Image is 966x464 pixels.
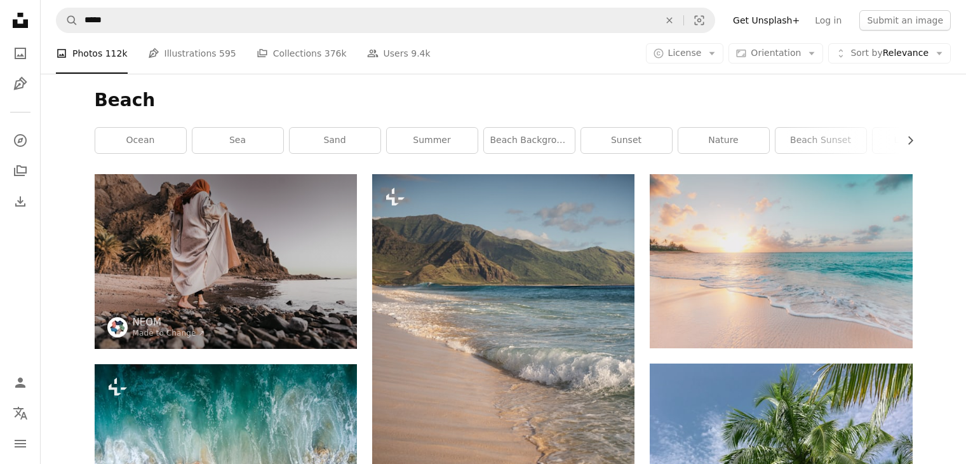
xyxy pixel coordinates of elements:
a: sand [290,128,380,153]
a: Explore [8,128,33,153]
button: Sort byRelevance [828,43,951,64]
a: Log in [807,10,849,31]
a: Photos [8,41,33,66]
a: Illustrations [8,71,33,97]
a: Download History [8,189,33,214]
a: Get Unsplash+ [725,10,807,31]
img: Go to NEOM's profile [107,317,128,338]
a: sea [192,128,283,153]
span: 595 [219,46,236,60]
span: License [668,48,702,58]
button: scroll list to the right [899,128,913,153]
button: Search Unsplash [57,8,78,32]
button: Submit an image [859,10,951,31]
a: Made to Change ↗ [133,329,205,338]
a: ocean [95,128,186,153]
a: Log in / Sign up [8,370,33,395]
a: beach background [484,128,575,153]
a: landscape [873,128,963,153]
img: a woman standing on a rocky beach next to the ocean [95,174,357,349]
a: seashore during golden hour [650,256,912,267]
a: Collections [8,158,33,184]
a: NEOM [133,316,205,329]
span: Sort by [850,48,882,58]
a: a beach with waves and mountains in the background [372,365,634,376]
span: Orientation [751,48,801,58]
span: 376k [325,46,347,60]
form: Find visuals sitewide [56,8,715,33]
button: License [646,43,724,64]
button: Menu [8,431,33,456]
button: Orientation [728,43,823,64]
a: nature [678,128,769,153]
img: seashore during golden hour [650,174,912,348]
h1: Beach [95,89,913,112]
button: Clear [655,8,683,32]
a: beach sunset [775,128,866,153]
a: Users 9.4k [367,33,431,74]
a: sunset [581,128,672,153]
a: Illustrations 595 [148,33,236,74]
a: summer [387,128,478,153]
a: Collections 376k [257,33,347,74]
a: a woman standing on a rocky beach next to the ocean [95,256,357,267]
span: 9.4k [411,46,430,60]
button: Language [8,400,33,426]
span: Relevance [850,47,929,60]
button: Visual search [684,8,714,32]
